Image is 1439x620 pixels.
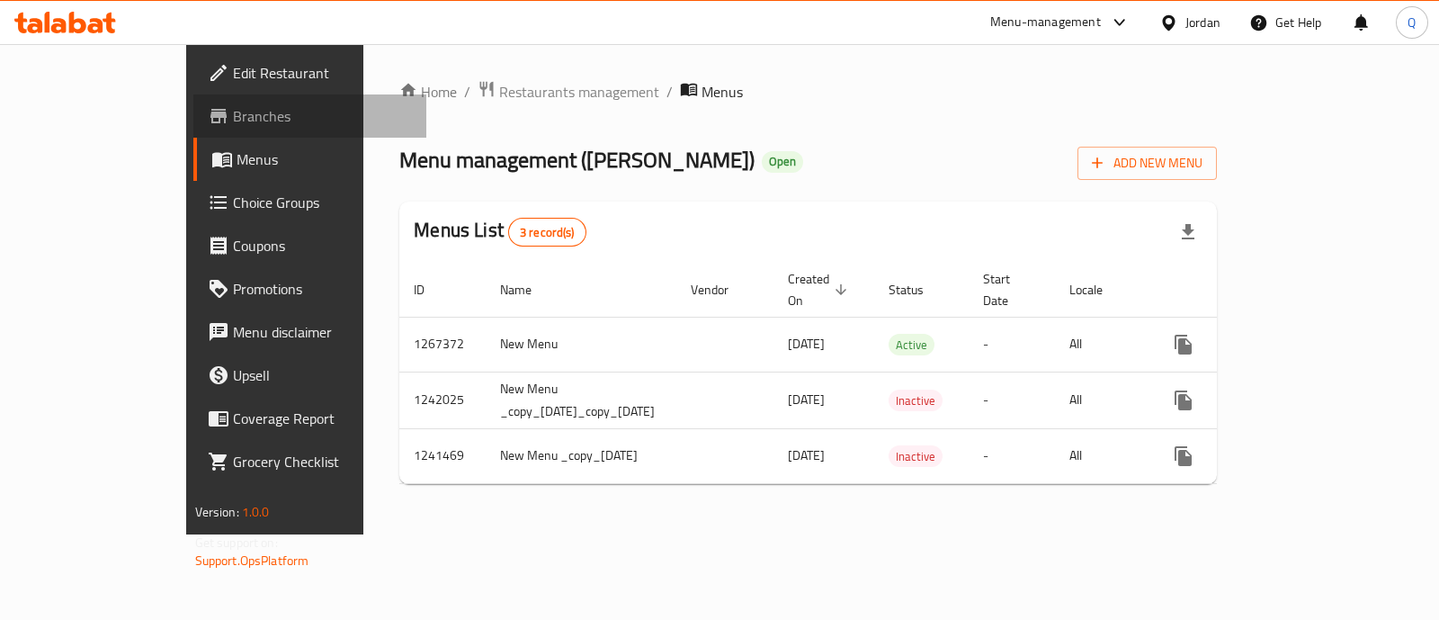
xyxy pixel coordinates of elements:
[464,81,470,103] li: /
[478,80,659,103] a: Restaurants management
[193,310,426,354] a: Menu disclaimer
[486,372,676,428] td: New Menu _copy_[DATE]_copy_[DATE]
[193,267,426,310] a: Promotions
[1148,263,1349,318] th: Actions
[399,139,755,180] span: Menu management ( [PERSON_NAME] )
[193,181,426,224] a: Choice Groups
[702,81,743,103] span: Menus
[399,80,1217,103] nav: breadcrumb
[233,235,412,256] span: Coupons
[666,81,673,103] li: /
[969,317,1055,372] td: -
[242,500,270,524] span: 1.0.0
[414,217,585,247] h2: Menus List
[990,12,1101,33] div: Menu-management
[1166,211,1210,254] div: Export file
[500,279,555,301] span: Name
[193,440,426,483] a: Grocery Checklist
[499,81,659,103] span: Restaurants management
[193,94,426,138] a: Branches
[195,549,309,572] a: Support.OpsPlatform
[233,451,412,472] span: Grocery Checklist
[889,445,943,467] div: Inactive
[233,105,412,127] span: Branches
[1069,279,1126,301] span: Locale
[691,279,752,301] span: Vendor
[1055,428,1148,483] td: All
[889,390,943,411] div: Inactive
[889,279,947,301] span: Status
[1205,435,1248,478] button: Change Status
[233,408,412,429] span: Coverage Report
[969,372,1055,428] td: -
[1162,435,1205,478] button: more
[399,263,1349,484] table: enhanced table
[1205,323,1248,366] button: Change Status
[788,268,853,311] span: Created On
[233,321,412,343] span: Menu disclaimer
[1205,379,1248,422] button: Change Status
[1055,317,1148,372] td: All
[233,192,412,213] span: Choice Groups
[233,62,412,84] span: Edit Restaurant
[889,391,943,411] span: Inactive
[1162,323,1205,366] button: more
[414,279,448,301] span: ID
[889,335,934,355] span: Active
[193,397,426,440] a: Coverage Report
[237,148,412,170] span: Menus
[399,428,486,483] td: 1241469
[889,446,943,467] span: Inactive
[1092,152,1202,175] span: Add New Menu
[1055,372,1148,428] td: All
[399,81,457,103] a: Home
[762,151,803,173] div: Open
[1408,13,1416,32] span: Q
[193,354,426,397] a: Upsell
[788,444,825,467] span: [DATE]
[1162,379,1205,422] button: more
[762,154,803,169] span: Open
[969,428,1055,483] td: -
[486,428,676,483] td: New Menu _copy_[DATE]
[1185,13,1220,32] div: Jordan
[195,531,278,554] span: Get support on:
[1077,147,1217,180] button: Add New Menu
[195,500,239,524] span: Version:
[399,317,486,372] td: 1267372
[486,317,676,372] td: New Menu
[508,218,586,247] div: Total records count
[983,268,1033,311] span: Start Date
[399,372,486,428] td: 1242025
[509,224,585,241] span: 3 record(s)
[233,278,412,300] span: Promotions
[233,364,412,386] span: Upsell
[788,388,825,411] span: [DATE]
[193,138,426,181] a: Menus
[788,332,825,355] span: [DATE]
[193,51,426,94] a: Edit Restaurant
[193,224,426,267] a: Coupons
